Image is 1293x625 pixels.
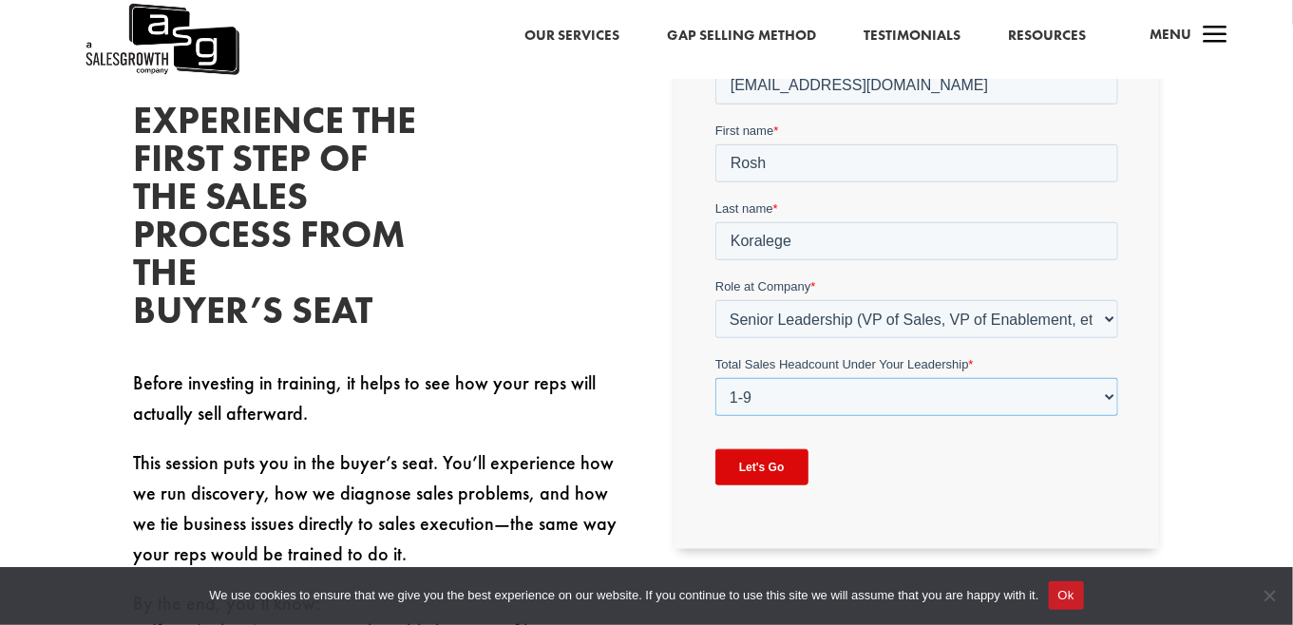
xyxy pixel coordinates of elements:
[864,24,960,48] a: Testimonials
[134,368,618,447] p: Before investing in training, it helps to see how your reps will actually sell afterward.
[209,586,1038,605] span: We use cookies to ensure that we give you the best experience on our website. If you continue to ...
[134,447,618,588] p: This session puts you in the buyer’s seat. You’ll experience how we run discovery, how we diagnos...
[1049,581,1084,610] button: Ok
[1150,25,1191,44] span: Menu
[715,44,1118,518] iframe: Form 0
[1260,586,1279,605] span: No
[667,24,816,48] a: Gap Selling Method
[1008,24,1086,48] a: Resources
[524,24,619,48] a: Our Services
[1196,17,1234,55] span: a
[134,102,419,339] h2: Experience the First Step of the Sales Process From the Buyer’s Seat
